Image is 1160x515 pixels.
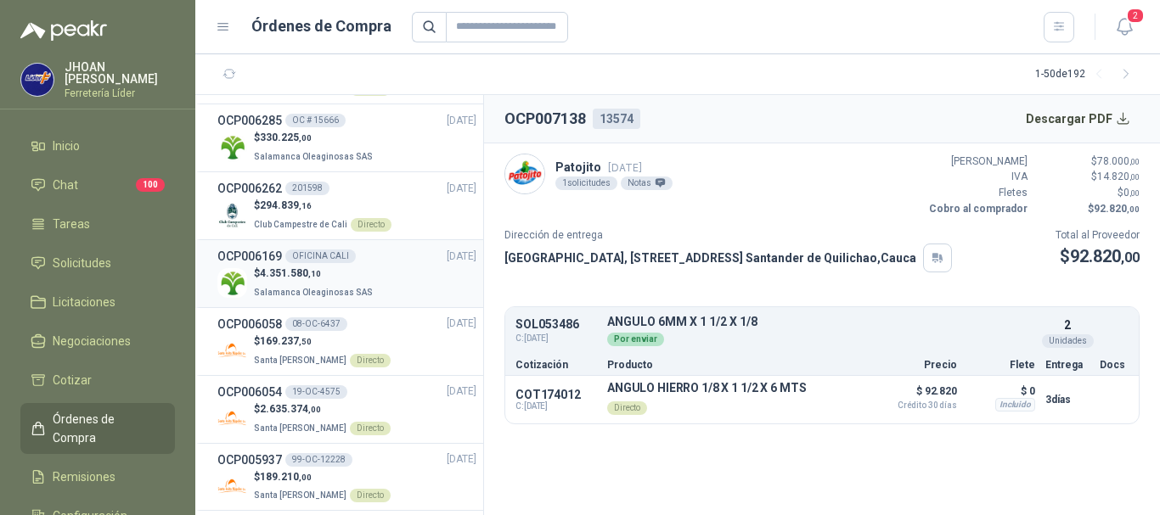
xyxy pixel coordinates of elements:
img: Company Logo [217,268,247,298]
div: 08-OC-6437 [285,317,347,331]
p: Cobro al comprador [926,201,1028,217]
p: Patojito [555,158,673,176]
a: OCP006285OC # 15666[DATE] Company Logo$330.225,00Salamanca Oleaginosas SAS [217,111,476,165]
p: $ [1038,201,1140,217]
p: Docs [1100,360,1129,370]
a: OCP00605808-OC-6437[DATE] Company Logo$169.237,50Santa [PERSON_NAME]Directo [217,315,476,368]
p: $ [1056,244,1140,270]
p: Total al Proveedor [1056,227,1140,244]
p: [GEOGRAPHIC_DATA], [STREET_ADDRESS] Santander de Quilichao , Cauca [504,249,916,267]
div: 13574 [593,109,640,129]
p: ANGULO 6MM X 1 1/2 X 1/8 [607,316,1035,328]
a: OCP006262201598[DATE] Company Logo$294.839,16Club Campestre de CaliDirecto [217,179,476,232]
p: $ [254,333,391,350]
div: Unidades [1042,334,1094,348]
h2: OCP007138 [504,107,586,131]
img: Company Logo [217,132,247,162]
span: ,00 [1121,249,1140,266]
span: [DATE] [447,316,476,332]
span: Santa [PERSON_NAME] [254,355,346,365]
span: Club Campestre de Cali [254,220,347,229]
p: $ [1038,169,1140,185]
p: $ [1038,185,1140,201]
h1: Órdenes de Compra [251,14,391,38]
div: Directo [350,489,391,502]
p: $ 92.820 [872,381,957,410]
span: [DATE] [608,161,642,174]
p: $ 0 [967,381,1035,401]
div: Directo [350,422,391,435]
a: Chat100 [20,169,175,201]
p: $ [254,198,391,214]
a: Inicio [20,130,175,162]
div: 1 - 50 de 192 [1035,61,1140,88]
span: 14.820 [1097,171,1140,182]
a: Órdenes de Compra [20,403,175,454]
span: ,00 [1127,204,1140,214]
h3: OCP006169 [217,247,282,266]
span: Tareas [53,215,90,233]
span: 189.210 [260,471,312,483]
a: OCP00605419-OC-4575[DATE] Company Logo$2.635.374,00Santa [PERSON_NAME]Directo [217,383,476,436]
div: Por enviar [607,333,664,346]
p: Ferretería Líder [65,88,175,98]
span: Chat [53,176,78,194]
p: $ [254,401,391,417]
span: 4.351.580 [260,267,321,279]
span: ,00 [1129,157,1140,166]
div: 99-OC-12228 [285,453,352,467]
div: 201598 [285,182,329,195]
img: Company Logo [505,154,544,193]
span: 92.820 [1070,246,1140,266]
h3: OCP006058 [217,315,282,333]
span: 330.225 [260,132,312,143]
img: Company Logo [217,471,247,501]
div: OC # 15666 [285,114,346,127]
img: Company Logo [217,336,247,366]
div: OFICINA CALI [285,249,356,263]
p: IVA [926,169,1028,185]
span: Salamanca Oleaginosas SAS [254,152,373,161]
span: 294.839 [260,199,312,211]
p: Producto [607,360,862,370]
span: [DATE] [447,113,476,129]
button: 2 [1109,12,1140,42]
h3: OCP005937 [217,451,282,469]
p: SOL053486 [515,318,597,331]
a: Licitaciones [20,286,175,318]
p: [PERSON_NAME] [926,154,1028,170]
span: ,16 [299,201,312,210]
span: Salamanca Oleaginosas SAS [254,288,373,297]
p: ANGULO HIERRO 1/8 X 1 1/2 X 6 MTS [607,381,806,395]
button: Descargar PDF [1016,102,1140,136]
p: Fletes [926,185,1028,201]
span: ,00 [308,405,321,414]
span: [DATE] [447,249,476,265]
a: OCP006169OFICINA CALI[DATE] Company Logo$4.351.580,10Salamanca Oleaginosas SAS [217,247,476,300]
img: Company Logo [217,200,247,230]
img: Company Logo [217,404,247,434]
div: 19-OC-4575 [285,385,347,399]
p: COT174012 [515,388,597,401]
span: ,00 [1129,188,1140,198]
img: Logo peakr [20,20,107,41]
span: Cotizar [53,371,92,389]
h3: OCP006262 [217,179,282,198]
span: 78.000 [1097,155,1140,167]
p: 3 días [1045,389,1090,410]
a: Cotizar [20,364,175,396]
span: 169.237 [260,335,312,347]
span: Santa [PERSON_NAME] [254,490,346,500]
p: JHOAN [PERSON_NAME] [65,61,175,85]
p: Entrega [1045,360,1090,370]
span: 100 [136,178,165,192]
div: Directo [350,354,391,367]
div: Incluido [995,398,1035,411]
span: 2.635.374 [260,403,321,415]
span: ,10 [308,269,321,278]
div: Directo [607,401,647,415]
span: ,00 [299,473,312,482]
a: Tareas [20,208,175,240]
span: 92.820 [1094,203,1140,215]
span: 0 [1123,187,1140,199]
